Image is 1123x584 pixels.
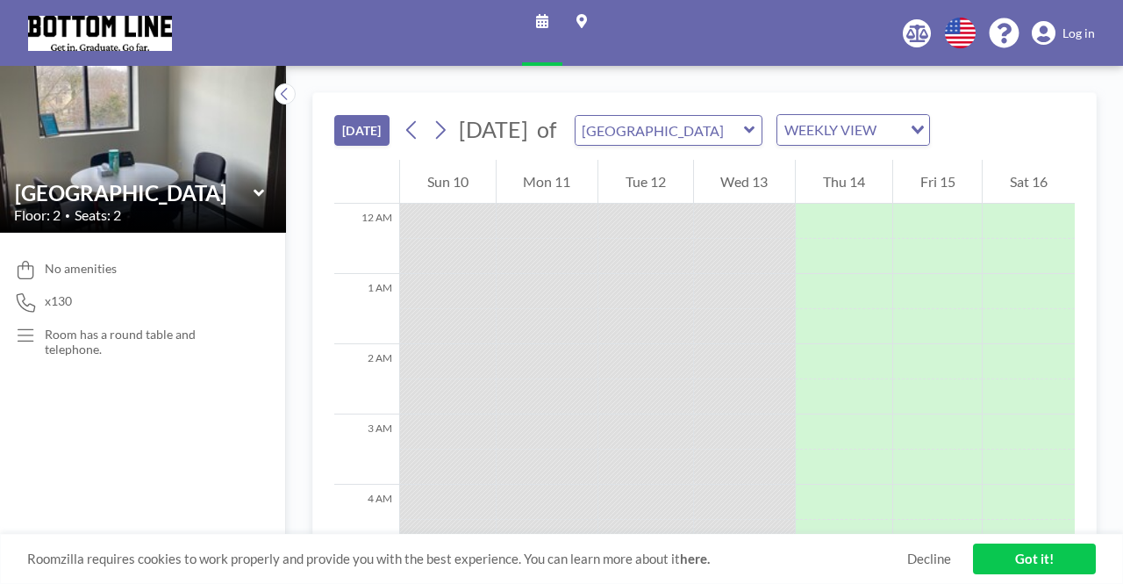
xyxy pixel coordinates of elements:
div: 12 AM [334,204,399,274]
div: 3 AM [334,415,399,485]
div: 1 AM [334,274,399,344]
span: Log in [1062,25,1095,41]
span: Roomzilla requires cookies to work properly and provide you with the best experience. You can lea... [27,551,907,567]
input: Hyde Park [576,116,744,145]
div: Tue 12 [598,160,693,204]
div: Search for option [777,115,929,145]
span: of [537,116,556,143]
div: Sun 10 [400,160,496,204]
a: here. [680,551,710,566]
div: Sat 16 [983,160,1075,204]
span: [DATE] [459,116,528,142]
input: Hyde Park [15,180,254,205]
div: 4 AM [334,485,399,555]
button: [DATE] [334,115,390,146]
span: Seats: 2 [75,206,121,224]
div: 2 AM [334,344,399,415]
input: Search for option [882,119,900,141]
div: Wed 13 [694,160,796,204]
a: Decline [907,551,951,567]
a: Got it! [973,544,1096,574]
span: • [65,210,70,221]
span: x130 [45,293,72,309]
a: Log in [1032,21,1095,46]
img: organization-logo [28,16,172,51]
span: No amenities [45,261,117,277]
div: Thu 14 [796,160,892,204]
span: WEEKLY VIEW [781,119,880,141]
div: Mon 11 [497,160,598,204]
div: Room has a round table and telephone. [45,327,251,357]
span: Floor: 2 [14,206,61,224]
div: Fri 15 [893,160,983,204]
